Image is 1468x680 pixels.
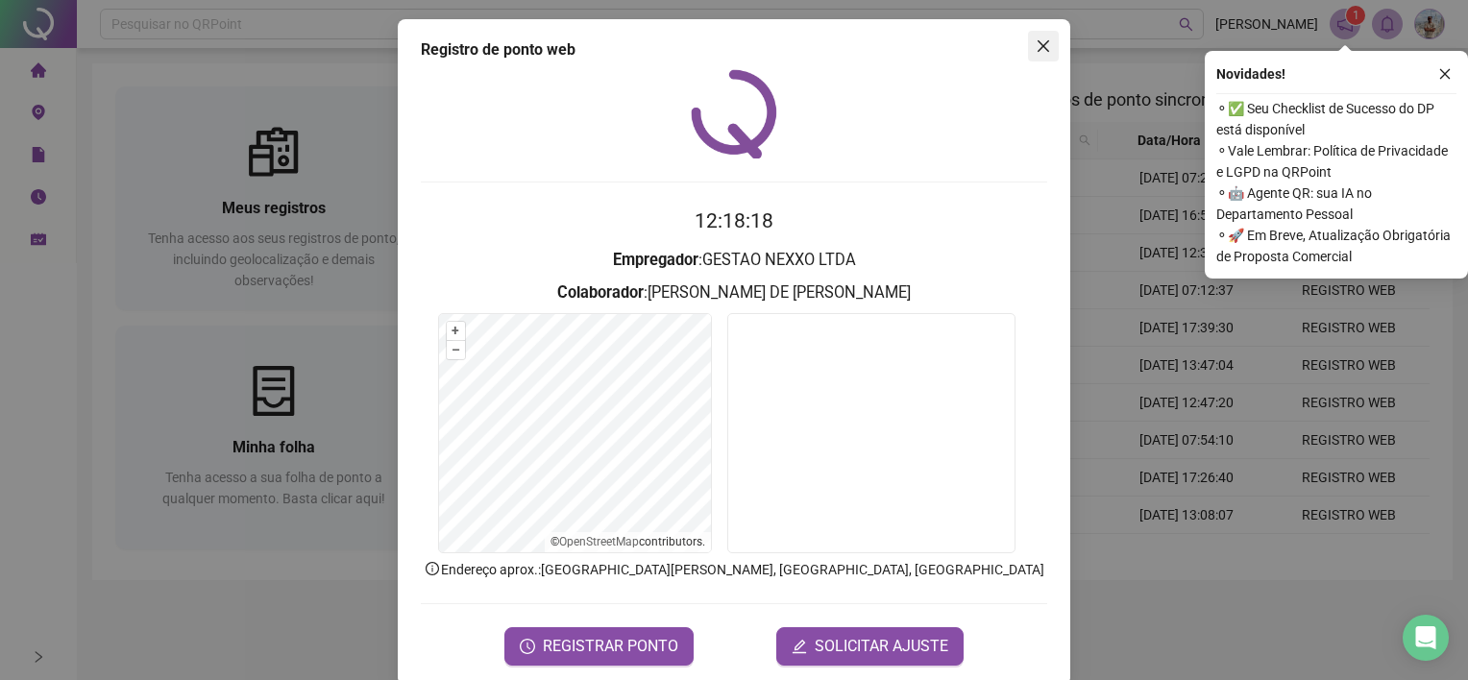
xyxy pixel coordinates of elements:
[421,280,1047,305] h3: : [PERSON_NAME] DE [PERSON_NAME]
[792,639,807,654] span: edit
[1028,31,1059,61] button: Close
[691,69,777,158] img: QRPoint
[421,559,1047,580] p: Endereço aprox. : [GEOGRAPHIC_DATA][PERSON_NAME], [GEOGRAPHIC_DATA], [GEOGRAPHIC_DATA]
[559,535,639,548] a: OpenStreetMap
[1216,63,1285,85] span: Novidades !
[1438,67,1452,81] span: close
[543,635,678,658] span: REGISTRAR PONTO
[550,535,705,548] li: © contributors.
[557,283,644,302] strong: Colaborador
[776,627,964,666] button: editSOLICITAR AJUSTE
[1216,140,1456,182] span: ⚬ Vale Lembrar: Política de Privacidade e LGPD na QRPoint
[447,322,465,340] button: +
[1216,98,1456,140] span: ⚬ ✅ Seu Checklist de Sucesso do DP está disponível
[613,251,698,269] strong: Empregador
[695,209,773,232] time: 12:18:18
[1403,615,1449,661] div: Open Intercom Messenger
[1036,38,1051,54] span: close
[504,627,694,666] button: REGISTRAR PONTO
[520,639,535,654] span: clock-circle
[815,635,948,658] span: SOLICITAR AJUSTE
[424,560,441,577] span: info-circle
[447,341,465,359] button: –
[421,38,1047,61] div: Registro de ponto web
[1216,182,1456,225] span: ⚬ 🤖 Agente QR: sua IA no Departamento Pessoal
[421,248,1047,273] h3: : GESTAO NEXXO LTDA
[1216,225,1456,267] span: ⚬ 🚀 Em Breve, Atualização Obrigatória de Proposta Comercial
